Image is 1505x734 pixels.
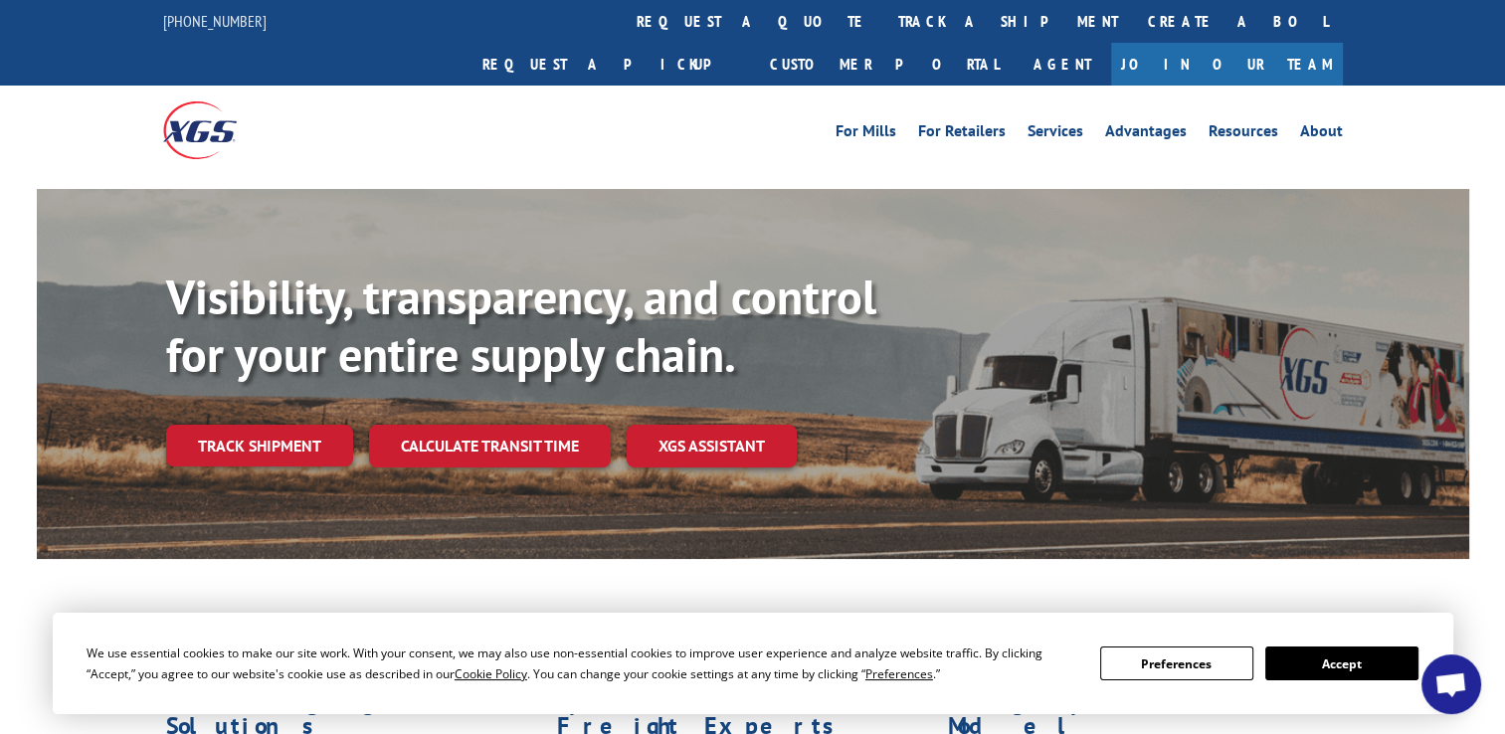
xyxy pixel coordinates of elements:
[1028,123,1083,145] a: Services
[627,425,797,467] a: XGS ASSISTANT
[1111,43,1343,86] a: Join Our Team
[1421,654,1481,714] div: Open chat
[755,43,1014,86] a: Customer Portal
[918,123,1006,145] a: For Retailers
[1265,646,1418,680] button: Accept
[1300,123,1343,145] a: About
[455,665,527,682] span: Cookie Policy
[53,613,1453,714] div: Cookie Consent Prompt
[1105,123,1187,145] a: Advantages
[166,266,876,385] b: Visibility, transparency, and control for your entire supply chain.
[1014,43,1111,86] a: Agent
[468,43,755,86] a: Request a pickup
[166,425,353,466] a: Track shipment
[87,642,1076,684] div: We use essential cookies to make our site work. With your consent, we may also use non-essential ...
[163,11,267,31] a: [PHONE_NUMBER]
[1100,646,1253,680] button: Preferences
[1209,123,1278,145] a: Resources
[836,123,896,145] a: For Mills
[369,425,611,467] a: Calculate transit time
[865,665,933,682] span: Preferences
